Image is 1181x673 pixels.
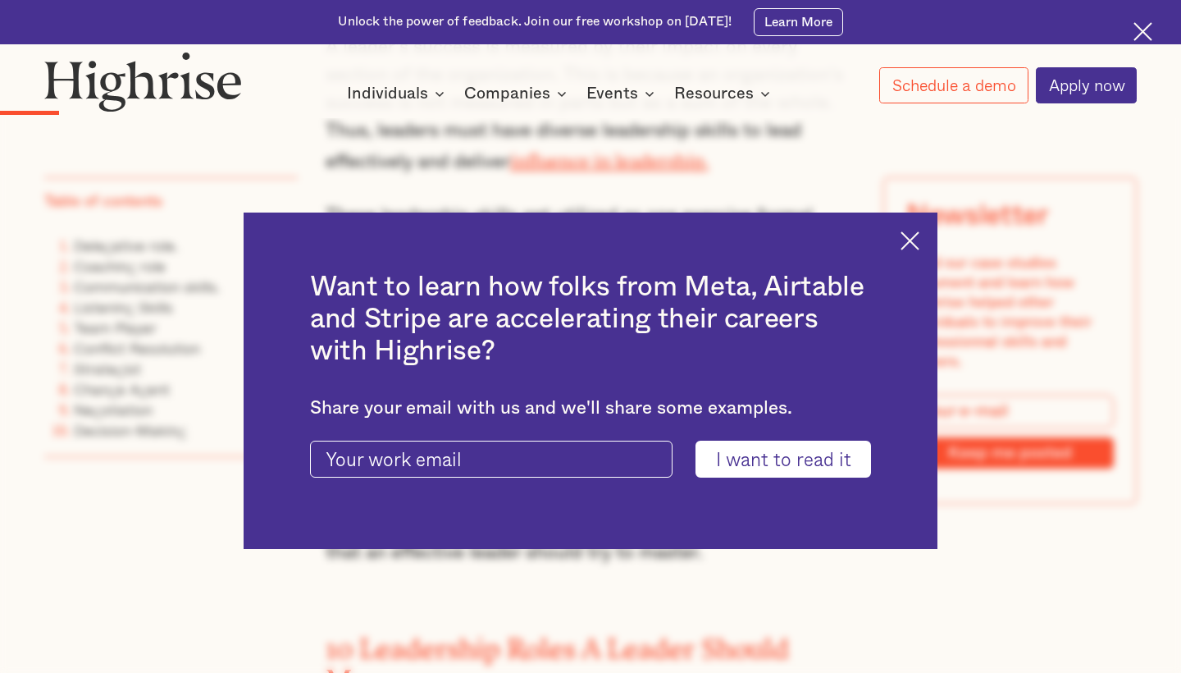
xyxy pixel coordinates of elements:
input: Your work email [310,441,673,478]
div: Resources [674,84,754,103]
div: Events [586,84,659,103]
div: Resources [674,84,775,103]
div: Events [586,84,638,103]
img: Highrise logo [44,52,242,112]
img: Cross icon [901,231,919,250]
img: Cross icon [1133,22,1152,41]
a: Schedule a demo [879,67,1028,103]
a: Learn More [754,8,842,37]
form: current-ascender-blog-article-modal-form [310,441,871,478]
div: Individuals [347,84,428,103]
a: Apply now [1036,67,1137,103]
div: Companies [464,84,572,103]
div: Individuals [347,84,449,103]
div: Unlock the power of feedback. Join our free workshop on [DATE]! [338,13,732,30]
div: Companies [464,84,550,103]
input: I want to read it [695,441,871,478]
div: Share your email with us and we'll share some examples. [310,397,871,419]
h2: Want to learn how folks from Meta, Airtable and Stripe are accelerating their careers with Highrise? [310,272,871,368]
